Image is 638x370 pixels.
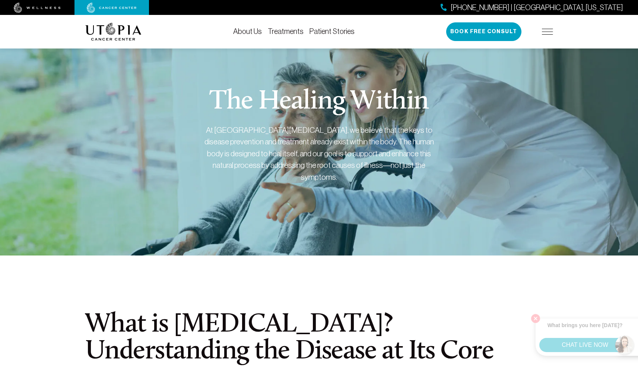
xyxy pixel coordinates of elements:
a: [PHONE_NUMBER] | [GEOGRAPHIC_DATA], [US_STATE] [441,2,623,13]
img: icon-hamburger [542,29,553,35]
button: Book Free Consult [446,22,521,41]
img: logo [85,23,142,41]
img: cancer center [87,3,137,13]
a: Treatments [268,27,304,35]
h1: The Healing Within [209,88,429,115]
h1: What is [MEDICAL_DATA]? Understanding the Disease at Its Core [85,311,553,365]
a: Patient Stories [310,27,355,35]
div: At [GEOGRAPHIC_DATA][MEDICAL_DATA], we believe that the keys to disease prevention and treatment ... [204,124,435,183]
span: [PHONE_NUMBER] | [GEOGRAPHIC_DATA], [US_STATE] [451,2,623,13]
img: wellness [14,3,61,13]
a: About Us [233,27,262,35]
